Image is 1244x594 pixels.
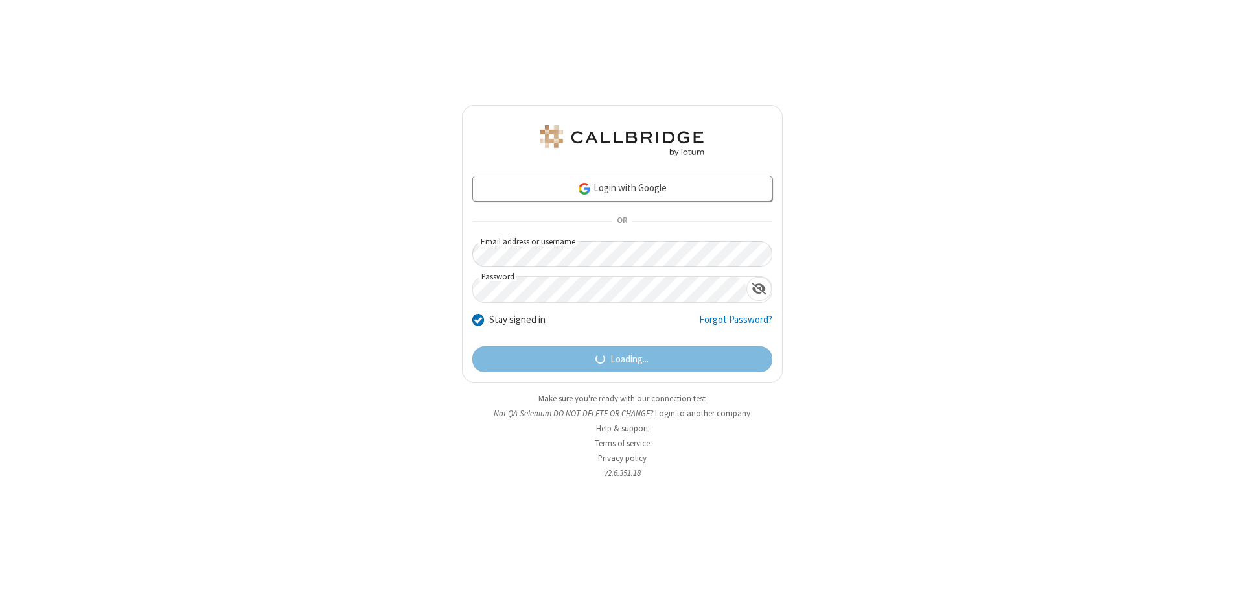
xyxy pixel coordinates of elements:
label: Stay signed in [489,313,546,327]
img: google-icon.png [577,182,592,196]
input: Email address or username [472,241,772,267]
li: v2.6.351.18 [462,467,783,479]
a: Help & support [596,423,649,434]
li: Not QA Selenium DO NOT DELETE OR CHANGE? [462,407,783,420]
button: Loading... [472,346,772,372]
a: Make sure you're ready with our connection test [538,393,706,404]
span: OR [612,213,632,231]
input: Password [473,277,746,302]
div: Show password [746,277,772,301]
a: Terms of service [595,438,650,449]
span: Loading... [610,352,649,367]
a: Forgot Password? [699,313,772,337]
img: QA Selenium DO NOT DELETE OR CHANGE [538,125,706,156]
button: Login to another company [655,407,750,420]
a: Login with Google [472,176,772,202]
a: Privacy policy [598,453,647,464]
iframe: Chat [1212,560,1234,585]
